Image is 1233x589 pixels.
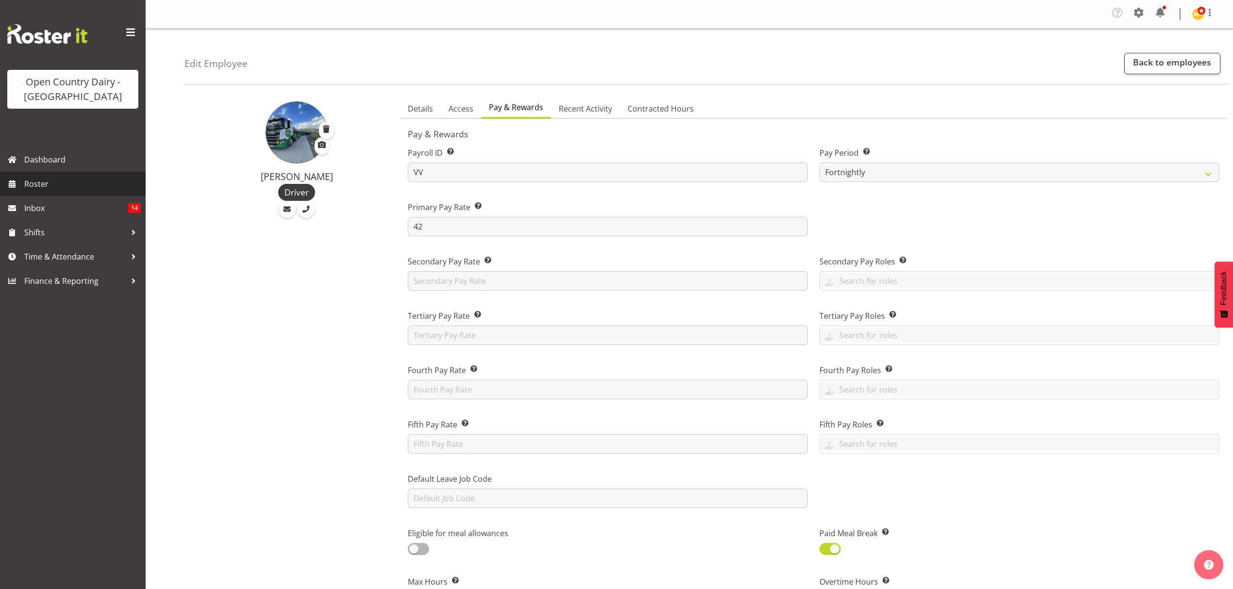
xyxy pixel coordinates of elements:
[1192,8,1204,20] img: milk-reception-awarua7542.jpg
[184,58,248,69] h4: Edit Employee
[408,473,808,485] label: Default Leave Job Code
[128,203,141,213] span: 14
[7,24,87,44] img: Rosterit website logo
[408,201,808,213] label: Primary Pay Rate
[819,364,1219,376] label: Fourth Pay Roles
[819,527,1014,539] label: Paid Meal Break
[559,103,612,115] span: Recent Activity
[408,576,808,588] label: Max Hours
[1124,53,1220,74] a: Back to employees
[24,201,128,215] span: Inbox
[24,225,126,240] span: Shifts
[24,249,126,264] span: Time & Attendance
[408,489,808,508] input: Default Job Code
[408,364,808,376] label: Fourth Pay Rate
[205,171,388,182] h4: [PERSON_NAME]
[819,256,1219,267] label: Secondary Pay Roles
[17,75,129,104] div: Open Country Dairy - [GEOGRAPHIC_DATA]
[279,201,296,218] a: Email Employee
[408,256,808,267] label: Secondary Pay Rate
[820,436,1219,451] input: Search for roles
[408,310,808,322] label: Tertiary Pay Rate
[820,382,1219,397] input: Search for roles
[408,271,808,291] input: Secondary Pay Rate
[819,576,1219,588] label: Overtime Hours
[408,434,808,454] input: Fifth Pay Rate
[449,103,473,115] span: Access
[1215,262,1233,327] button: Feedback - Show survey
[24,274,126,288] span: Finance & Reporting
[408,103,433,115] span: Details
[408,326,808,345] input: Tertiary Pay Rate
[408,527,602,539] label: Eligible for meal allowances
[819,147,1219,159] label: Pay Period
[489,101,543,113] span: Pay & Rewards
[819,419,1219,430] label: Fifth Pay Roles
[408,147,808,159] label: Payroll ID
[819,310,1219,322] label: Tertiary Pay Roles
[408,217,808,236] input: Primary Pay Rate
[628,103,694,115] span: Contracted Hours
[298,201,315,218] a: Call Employee
[408,163,808,182] input: Payroll ID
[1204,560,1214,570] img: help-xxl-2.png
[284,186,309,198] span: Driver
[24,177,141,191] span: Roster
[1219,271,1228,305] span: Feedback
[408,380,808,399] input: Fourth Pay Rate
[820,273,1219,288] input: Search for roles
[266,101,328,164] img: vishal-vadadoriya3d788394e56bb8a58b897f3ff52a56af.png
[24,152,141,167] span: Dashboard
[408,129,1219,139] h5: Pay & Rewards
[820,327,1219,343] input: Search for roles
[408,419,808,430] label: Fifth Pay Rate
